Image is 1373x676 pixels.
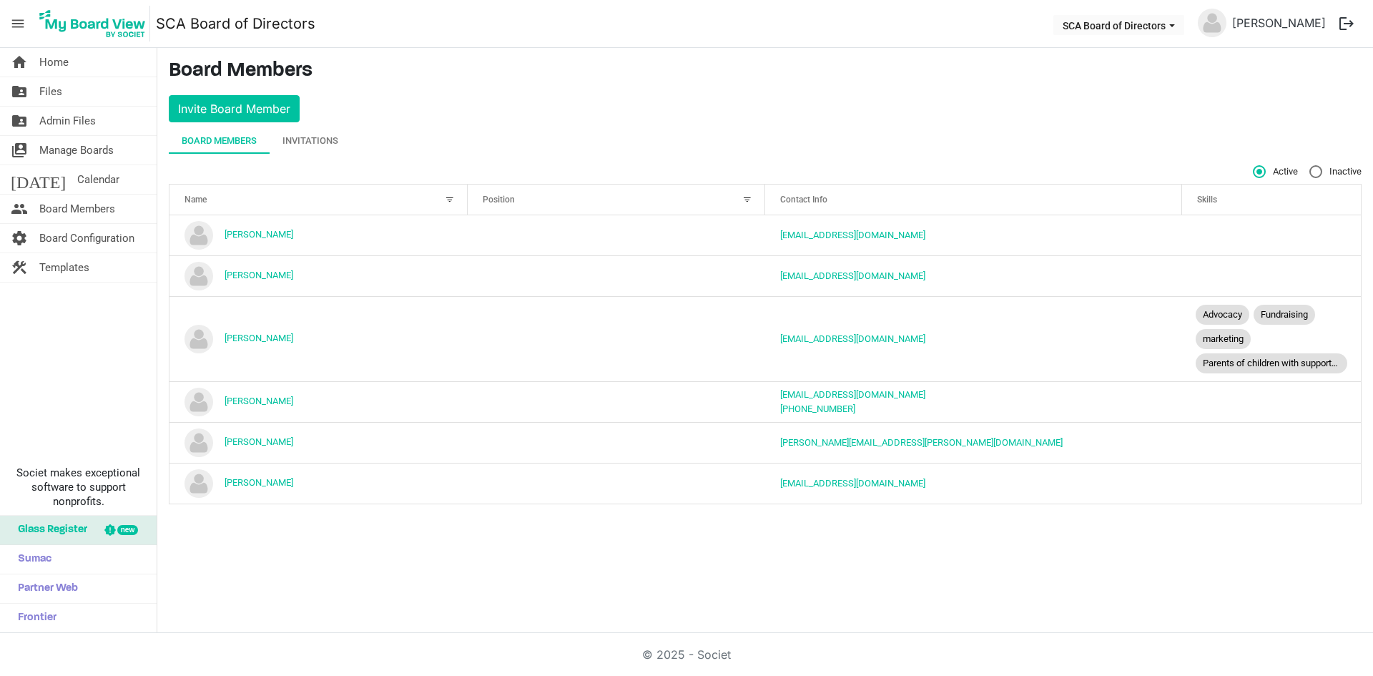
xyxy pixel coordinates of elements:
button: SCA Board of Directors dropdownbutton [1053,15,1184,35]
span: Name [184,195,207,205]
span: Frontier [11,604,56,632]
span: Templates [39,253,89,282]
td: is template cell column header Skills [1182,422,1361,463]
a: [PHONE_NUMBER] [780,403,855,414]
div: tab-header [169,128,1362,154]
span: Glass Register [11,516,87,544]
a: [PERSON_NAME] [225,270,293,280]
td: is template cell column header Skills [1182,463,1361,504]
a: [EMAIL_ADDRESS][DOMAIN_NAME] [780,270,925,281]
img: no-profile-picture.svg [184,388,213,416]
span: switch_account [11,136,28,165]
td: column header Position [468,463,766,504]
td: AdvocacyFundraisingmarketingParents of children with support needs is template cell column header... [1182,296,1361,381]
div: Invitations [282,134,338,148]
a: SCA Board of Directors [156,9,315,38]
a: [EMAIL_ADDRESS][DOMAIN_NAME] [780,230,925,240]
img: no-profile-picture.svg [184,221,213,250]
td: monicakriese@gmail.com is template cell column header Contact Info [765,296,1182,381]
td: nwilson@shuswapchildrens.ca778-824-0445 is template cell column header Contact Info [765,381,1182,422]
span: Calendar [77,165,119,194]
button: logout [1332,9,1362,39]
td: Brenda Blackstock is template cell column header Name [169,215,468,255]
span: Manage Boards [39,136,114,165]
a: [EMAIL_ADDRESS][DOMAIN_NAME] [780,389,925,400]
span: people [11,195,28,223]
span: Board Configuration [39,224,134,253]
a: [PERSON_NAME] [1226,9,1332,37]
a: [PERSON_NAME] [225,436,293,447]
td: column header Position [468,255,766,296]
a: [PERSON_NAME] [225,229,293,240]
span: Active [1253,165,1298,178]
td: bmbstock1992@gmail.com is template cell column header Contact Info [765,215,1182,255]
h3: Board Members [169,59,1362,84]
span: Admin Files [39,107,96,135]
a: [EMAIL_ADDRESS][DOMAIN_NAME] [780,478,925,489]
td: column header Position [468,215,766,255]
span: menu [4,10,31,37]
button: Invite Board Member [169,95,300,122]
img: no-profile-picture.svg [184,262,213,290]
span: Files [39,77,62,106]
img: no-profile-picture.svg [184,428,213,457]
img: My Board View Logo [35,6,150,41]
img: no-profile-picture.svg [184,325,213,353]
td: Tim Gibson is template cell column header Name [169,463,468,504]
span: Skills [1197,195,1217,205]
span: Inactive [1309,165,1362,178]
span: Sumac [11,545,51,574]
td: Monica Kriese is template cell column header Name [169,296,468,381]
div: Board Members [182,134,257,148]
td: shawneen.moorhouse@gmail.com is template cell column header Contact Info [765,422,1182,463]
a: [PERSON_NAME] [225,477,293,488]
span: construction [11,253,28,282]
img: no-profile-picture.svg [184,469,213,498]
td: is template cell column header Skills [1182,215,1361,255]
div: new [117,525,138,535]
span: Contact Info [780,195,827,205]
img: no-profile-picture.svg [1198,9,1226,37]
span: home [11,48,28,77]
a: [EMAIL_ADDRESS][DOMAIN_NAME] [780,333,925,344]
td: lauraigibson18@gmail.com is template cell column header Contact Info [765,255,1182,296]
span: Societ makes exceptional software to support nonprofits. [6,466,150,509]
a: [PERSON_NAME] [225,396,293,406]
td: Shawneen Inglis is template cell column header Name [169,422,468,463]
span: folder_shared [11,107,28,135]
span: Board Members [39,195,115,223]
a: [PERSON_NAME] [225,333,293,343]
span: Position [483,195,515,205]
a: [PERSON_NAME][EMAIL_ADDRESS][PERSON_NAME][DOMAIN_NAME] [780,437,1063,448]
td: column header Position [468,422,766,463]
a: My Board View Logo [35,6,156,41]
td: column header Position [468,381,766,422]
span: Partner Web [11,574,78,603]
td: Laura Gibson is template cell column header Name [169,255,468,296]
td: column header Position [468,296,766,381]
td: is template cell column header Skills [1182,381,1361,422]
a: © 2025 - Societ [642,647,731,662]
span: [DATE] [11,165,66,194]
td: Nikki Wilson is template cell column header Name [169,381,468,422]
span: Home [39,48,69,77]
span: folder_shared [11,77,28,106]
span: settings [11,224,28,253]
td: is template cell column header Skills [1182,255,1361,296]
td: tgibson@shuswapchildrens.ca is template cell column header Contact Info [765,463,1182,504]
